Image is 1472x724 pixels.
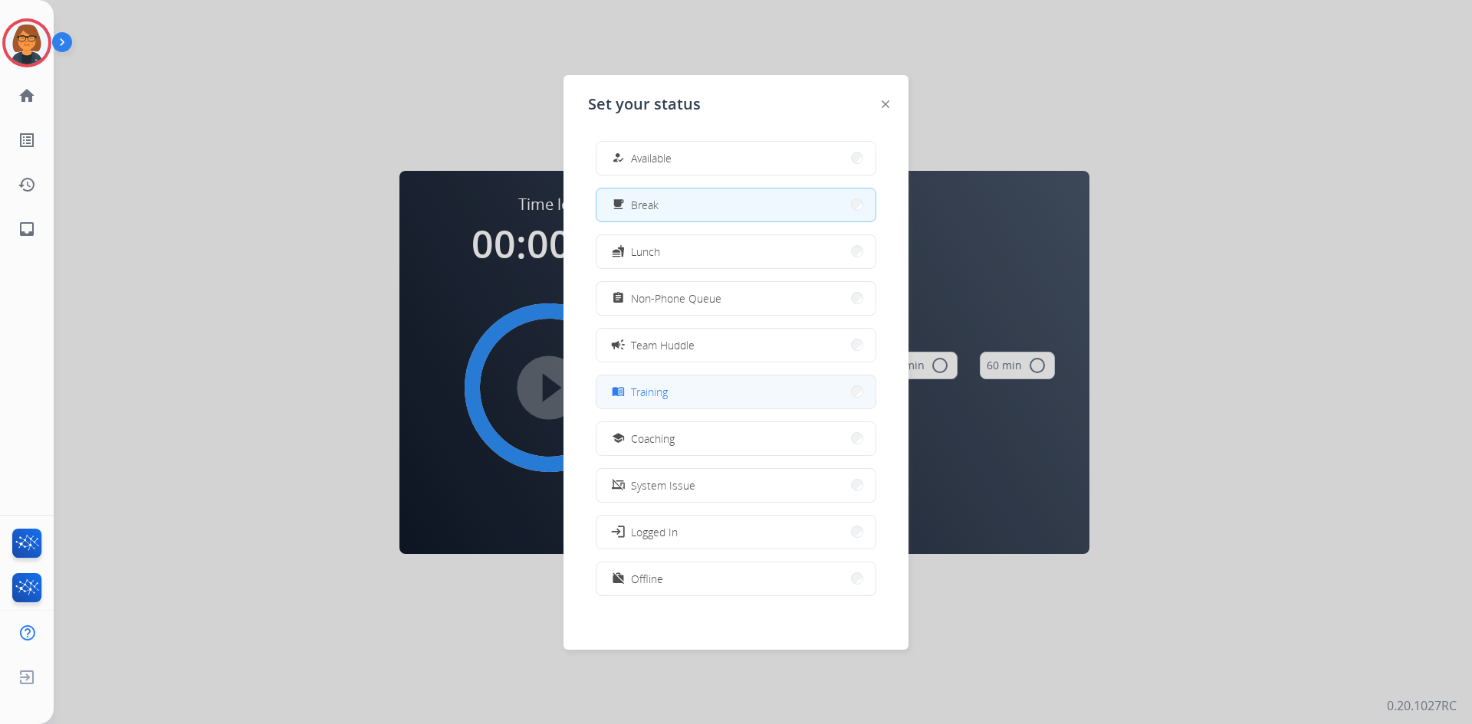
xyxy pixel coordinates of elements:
mat-icon: free_breakfast [612,198,625,211]
p: 0.20.1027RC [1387,696,1457,715]
span: Team Huddle [631,337,695,353]
mat-icon: assignment [612,292,625,305]
button: Logged In [596,516,876,549]
button: Break [596,188,876,221]
mat-icon: home [18,87,36,105]
span: Break [631,197,659,213]
mat-icon: inbox [18,220,36,238]
mat-icon: how_to_reg [612,152,625,165]
span: Logged In [631,524,678,540]
mat-icon: work_off [612,572,625,585]
button: Offline [596,562,876,595]
mat-icon: list_alt [18,131,36,149]
button: Coaching [596,422,876,455]
mat-icon: school [612,432,625,445]
button: System Issue [596,469,876,502]
button: Non-Phone Queue [596,282,876,315]
mat-icon: campaign [610,337,626,352]
button: Team Huddle [596,329,876,362]
mat-icon: phonelink_off [612,479,625,492]
span: Training [631,384,668,400]
mat-icon: fastfood [612,245,625,258]
span: Set your status [588,93,701,115]
span: Available [631,150,672,166]
button: Available [596,142,876,175]
span: System Issue [631,477,695,493]
mat-icon: menu_book [612,385,625,398]
button: Lunch [596,235,876,268]
span: Non-Phone Queue [631,290,721,306]
button: Training [596,375,876,408]
img: avatar [5,21,48,64]
span: Offline [631,571,663,587]
img: close-button [882,100,889,108]
span: Coaching [631,431,675,447]
mat-icon: login [610,524,626,539]
span: Lunch [631,244,660,260]
mat-icon: history [18,175,36,194]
